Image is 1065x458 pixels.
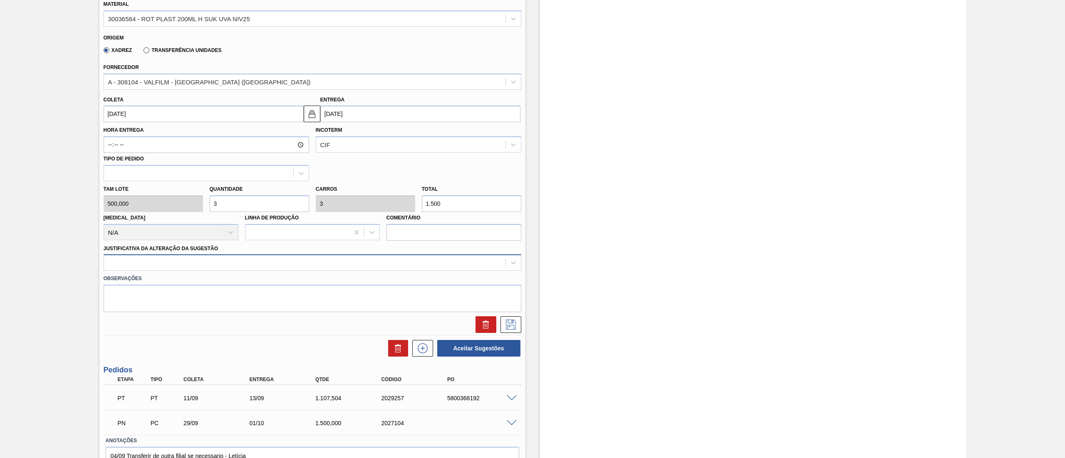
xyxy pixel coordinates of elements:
[104,124,309,136] label: Hora Entrega
[106,435,519,447] label: Anotações
[320,141,330,148] div: CIF
[104,156,144,162] label: Tipo de pedido
[210,186,243,192] label: Quantidade
[313,377,389,382] div: Qtde
[247,377,322,382] div: Entrega
[104,64,139,70] label: Fornecedor
[104,183,203,195] label: Tam lote
[181,377,257,382] div: Coleta
[496,316,521,333] div: Salvar Sugestão
[116,414,151,432] div: Pedido em Negociação
[471,316,496,333] div: Excluir Sugestão
[104,97,124,103] label: Coleta
[304,106,320,122] button: locked
[433,339,521,357] div: Aceitar Sugestões
[104,106,304,122] input: dd/mm/yyyy
[316,186,337,192] label: Carros
[104,1,129,7] label: Material
[307,109,317,119] img: locked
[149,420,184,426] div: Pedido de Compra
[384,340,408,357] div: Excluir Sugestões
[320,97,345,103] label: Entrega
[181,420,257,426] div: 29/09/2025
[445,395,520,401] div: 5800368192
[104,47,132,53] label: Xadrez
[386,212,521,224] label: Comentário
[313,395,389,401] div: 1.107,504
[320,106,520,122] input: dd/mm/yyyy
[104,366,521,374] h3: Pedidos
[118,420,149,426] p: PN
[313,420,389,426] div: 1.500,000
[108,15,250,22] div: 30036584 - ROT PLAST 200ML H SUK UVA NIV25
[181,395,257,401] div: 11/09/2025
[379,420,454,426] div: 2027104
[104,215,146,221] label: [MEDICAL_DATA]
[445,377,520,382] div: PO
[247,395,322,401] div: 13/09/2025
[104,273,521,285] label: Observações
[104,246,218,251] label: Justificativa da Alteração da Sugestão
[149,395,184,401] div: Pedido de Transferência
[116,389,151,407] div: Pedido em Trânsito
[379,395,454,401] div: 2029257
[144,47,221,53] label: Transferência Unidades
[104,35,124,41] label: Origem
[379,377,454,382] div: Código
[316,127,342,133] label: Incoterm
[149,377,184,382] div: Tipo
[408,340,433,357] div: Nova sugestão
[245,215,299,221] label: Linha de Produção
[118,395,149,401] p: PT
[116,377,151,382] div: Etapa
[422,186,438,192] label: Total
[108,78,311,85] div: A - 308104 - VALFILM - [GEOGRAPHIC_DATA] ([GEOGRAPHIC_DATA])
[247,420,322,426] div: 01/10/2025
[437,340,520,357] button: Aceitar Sugestões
